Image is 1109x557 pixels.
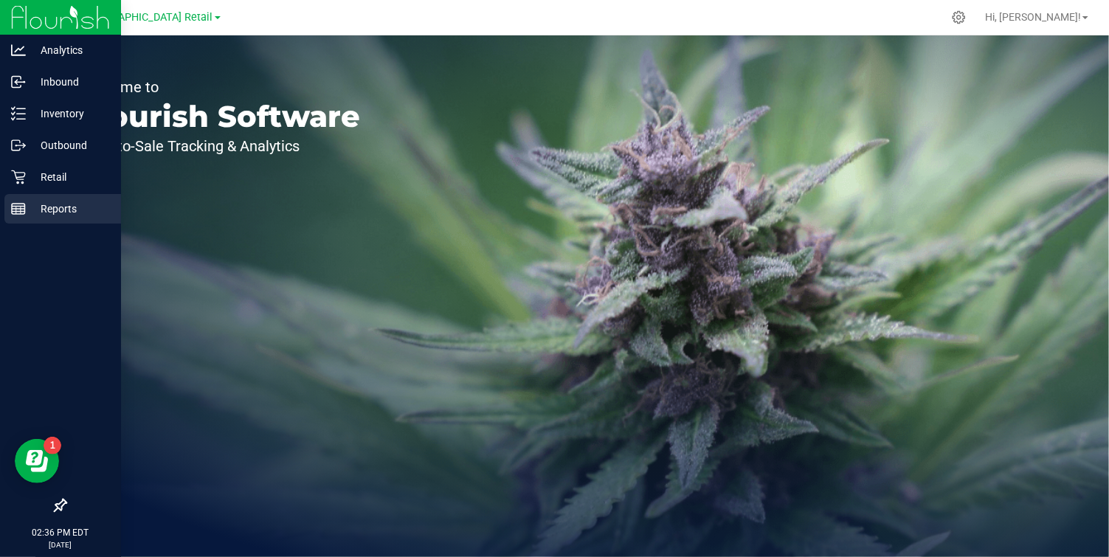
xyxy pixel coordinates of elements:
[26,105,114,122] p: Inventory
[81,11,213,24] span: [GEOGRAPHIC_DATA] Retail
[11,170,26,184] inline-svg: Retail
[11,43,26,58] inline-svg: Analytics
[950,10,968,24] div: Manage settings
[7,526,114,539] p: 02:36 PM EDT
[44,437,61,454] iframe: Resource center unread badge
[26,136,114,154] p: Outbound
[985,11,1081,23] span: Hi, [PERSON_NAME]!
[80,80,360,94] p: Welcome to
[11,106,26,121] inline-svg: Inventory
[26,168,114,186] p: Retail
[11,201,26,216] inline-svg: Reports
[26,73,114,91] p: Inbound
[11,75,26,89] inline-svg: Inbound
[80,139,360,153] p: Seed-to-Sale Tracking & Analytics
[7,539,114,550] p: [DATE]
[26,200,114,218] p: Reports
[26,41,114,59] p: Analytics
[15,439,59,483] iframe: Resource center
[11,138,26,153] inline-svg: Outbound
[80,102,360,131] p: Flourish Software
